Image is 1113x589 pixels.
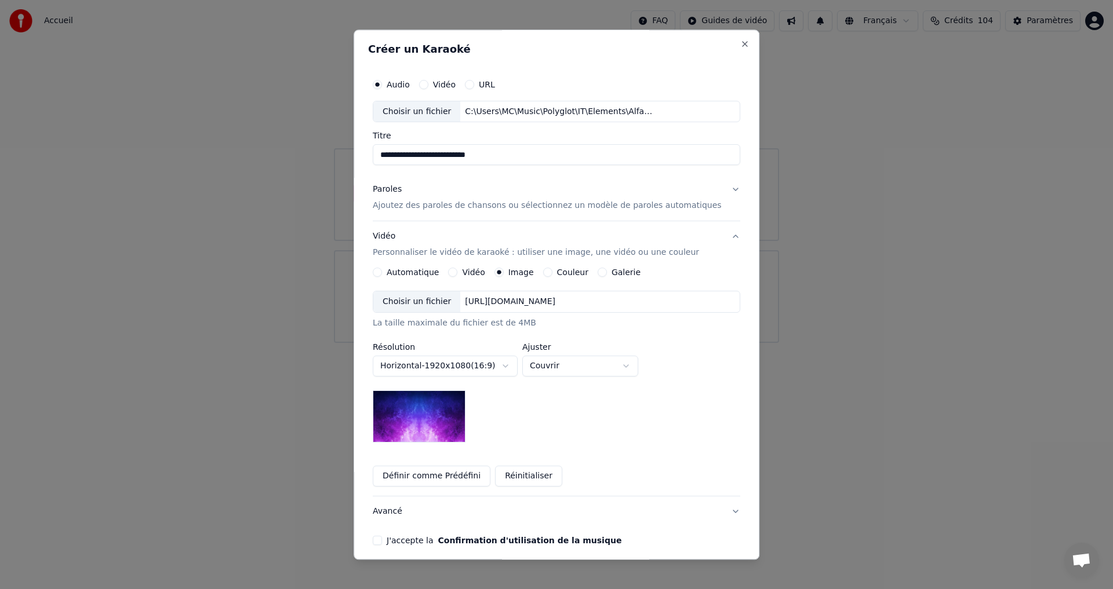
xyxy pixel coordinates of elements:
[368,44,745,54] h2: Créer un Karaoké
[433,81,456,89] label: Vidéo
[508,269,534,277] label: Image
[373,318,740,330] div: La taille maximale du fichier est de 4MB
[387,81,410,89] label: Audio
[463,269,485,277] label: Vidéo
[522,343,638,352] label: Ajuster
[373,466,490,487] button: Définir comme Prédéfini
[479,81,495,89] label: URL
[373,292,460,313] div: Choisir un fichier
[373,101,460,122] div: Choisir un fichier
[373,132,740,140] label: Titre
[373,184,402,196] div: Paroles
[373,222,740,268] button: VidéoPersonnaliser le vidéo de karaoké : utiliser une image, une vidéo ou une couleur
[373,175,740,221] button: ParolesAjoutez des paroles de chansons ou sélectionnez un modèle de paroles automatiques
[612,269,641,277] label: Galerie
[373,343,518,352] label: Résolution
[373,268,740,496] div: VidéoPersonnaliser le vidéo de karaoké : utiliser une image, une vidéo ou une couleur
[461,297,561,308] div: [URL][DOMAIN_NAME]
[373,200,722,212] p: Ajoutez des paroles de chansons ou sélectionnez un modèle de paroles automatiques
[387,537,621,545] label: J'accepte la
[461,106,658,118] div: C:\Users\MC\Music\Polyglot\IT\Elements\Alfabeto in Movimento (New13).mp3
[438,537,622,545] button: J'accepte la
[557,269,588,277] label: Couleur
[387,269,439,277] label: Automatique
[495,466,562,487] button: Réinitialiser
[373,497,740,527] button: Avancé
[373,231,699,259] div: Vidéo
[373,247,699,259] p: Personnaliser le vidéo de karaoké : utiliser une image, une vidéo ou une couleur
